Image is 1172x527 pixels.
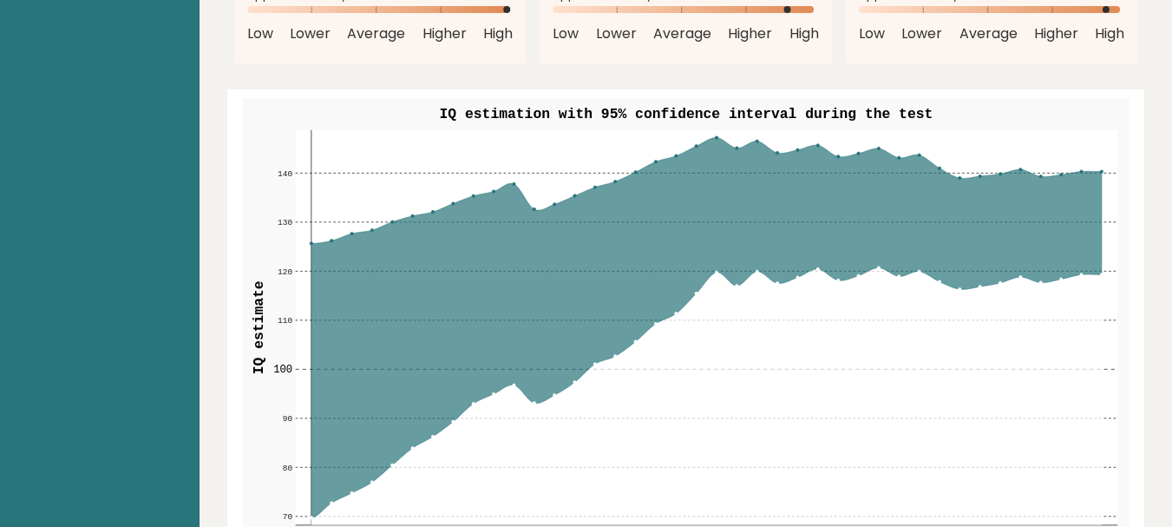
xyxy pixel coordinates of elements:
[1034,23,1078,44] span: Higher
[278,168,292,178] text: 140
[959,23,1018,44] span: Average
[278,267,292,276] text: 120
[553,23,579,44] span: Low
[290,23,331,44] span: Lower
[596,23,637,44] span: Lower
[859,23,885,44] span: Low
[282,463,292,472] text: 80
[273,363,292,375] text: 100
[247,23,273,44] span: Low
[282,414,292,424] text: 90
[789,23,819,44] span: High
[439,106,933,122] text: IQ estimation with 95% confidence interval during the test
[347,23,405,44] span: Average
[901,23,942,44] span: Lower
[1095,23,1124,44] span: High
[728,23,772,44] span: Higher
[278,218,292,227] text: 130
[278,316,292,326] text: 110
[282,512,292,522] text: 70
[483,23,513,44] span: High
[422,23,467,44] span: Higher
[653,23,711,44] span: Average
[251,280,267,374] text: IQ estimate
